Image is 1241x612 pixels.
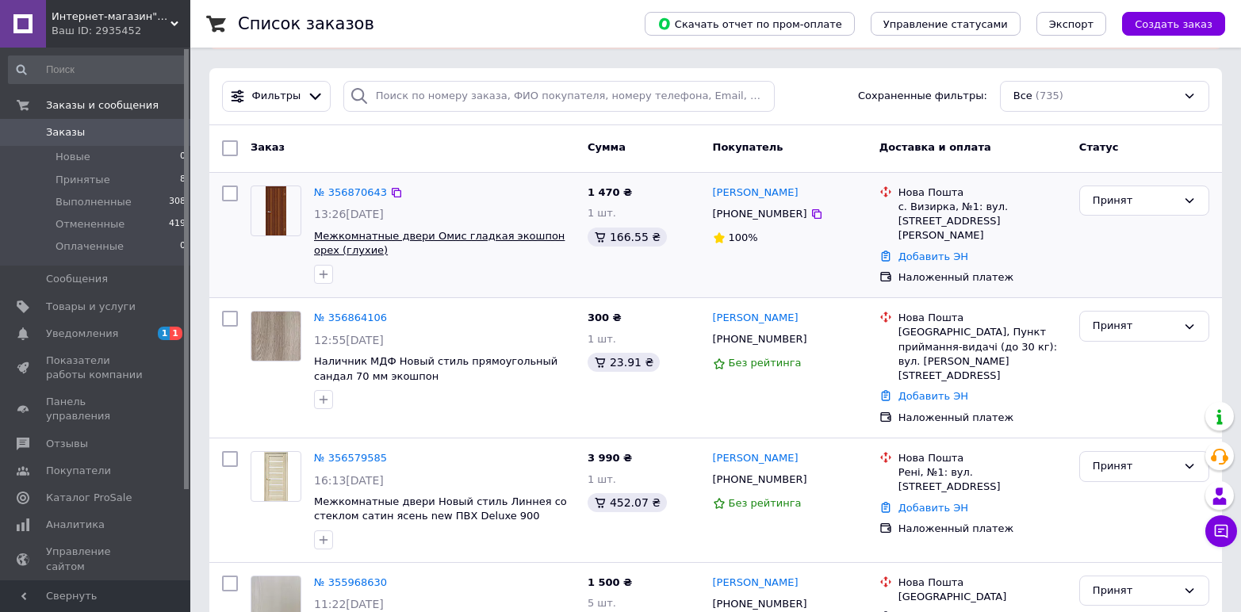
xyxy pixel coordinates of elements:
a: Создать заказ [1106,17,1225,29]
div: Нова Пошта [898,451,1067,465]
span: 5 шт. [588,597,616,609]
div: 452.07 ₴ [588,493,667,512]
span: Без рейтинга [729,497,802,509]
div: Принят [1093,193,1177,209]
a: Добавить ЭН [898,251,968,262]
div: [GEOGRAPHIC_DATA], Пункт приймання-видачі (до 30 кг): вул. [PERSON_NAME][STREET_ADDRESS] [898,325,1067,383]
a: № 356579585 [314,452,387,464]
a: № 356864106 [314,312,387,323]
span: 0 [180,150,186,164]
a: Добавить ЭН [898,502,968,514]
a: Фото товару [251,451,301,502]
span: Каталог ProSale [46,491,132,505]
span: Заказы и сообщения [46,98,159,113]
span: 1 470 ₴ [588,186,632,198]
span: 419 [169,217,186,231]
span: 3 990 ₴ [588,452,632,464]
img: Фото товару [266,186,286,235]
span: Отмененные [56,217,124,231]
h1: Список заказов [238,14,374,33]
div: Рені, №1: вул. [STREET_ADDRESS] [898,465,1067,494]
span: 300 ₴ [588,312,622,323]
div: Нова Пошта [898,311,1067,325]
div: 166.55 ₴ [588,228,667,247]
span: (735) [1036,90,1063,101]
a: Добавить ЭН [898,390,968,402]
div: Нова Пошта [898,576,1067,590]
a: [PERSON_NAME] [713,451,799,466]
button: Экспорт [1036,12,1106,36]
div: Наложенный платеж [898,270,1067,285]
span: 13:26[DATE] [314,208,384,220]
div: Принят [1093,458,1177,475]
span: 308 [169,195,186,209]
button: Скачать отчет по пром-оплате [645,12,855,36]
span: Создать заказ [1135,18,1212,30]
a: Фото товару [251,311,301,361]
span: Аналитика [46,518,105,532]
input: Поиск по номеру заказа, ФИО покупателя, номеру телефона, Email, номеру накладной [343,81,775,112]
div: Принят [1093,318,1177,335]
span: Заказы [46,125,85,140]
a: № 355968630 [314,576,387,588]
span: Экспорт [1049,18,1094,30]
span: Покупатель [713,141,783,153]
span: Оплаченные [56,239,124,254]
span: Принятые [56,173,110,187]
span: Без рейтинга [729,357,802,369]
span: Скачать отчет по пром-оплате [657,17,842,31]
span: Управление сайтом [46,545,147,573]
span: Покупатели [46,464,111,478]
span: 11:22[DATE] [314,598,384,610]
a: [PERSON_NAME] [713,186,799,201]
button: Управление статусами [871,12,1021,36]
input: Поиск [8,55,187,84]
button: Чат с покупателем [1205,515,1237,547]
span: Сумма [588,141,626,153]
a: [PERSON_NAME] [713,311,799,326]
span: 100% [729,231,758,243]
span: Выполненные [56,195,132,209]
div: Ваш ID: 2935452 [52,24,190,38]
span: 0 [180,239,186,254]
span: Панель управления [46,395,147,423]
button: Создать заказ [1122,12,1225,36]
span: Новые [56,150,90,164]
span: Статус [1079,141,1119,153]
span: Наличник МДФ Новый стиль прямоугольный сандал 70 мм экошпон [314,355,557,382]
span: 12:55[DATE] [314,334,384,346]
span: Доставка и оплата [879,141,991,153]
a: № 356870643 [314,186,387,198]
span: 1 шт. [588,207,616,219]
span: Все [1013,89,1032,104]
span: Заказ [251,141,285,153]
div: Нова Пошта [898,186,1067,200]
span: 16:13[DATE] [314,474,384,487]
a: Межкомнатные двери Новый стиль Линнея со стеклом сатин ясень new ПВХ Deluxe 900 [314,495,567,522]
span: Интернет-магазин"Новостроев" [52,10,170,24]
span: Сохраненные фильтры: [858,89,987,104]
img: Фото товару [264,452,288,501]
div: [PHONE_NUMBER] [710,469,810,490]
a: [PERSON_NAME] [713,576,799,591]
span: Показатели работы компании [46,354,147,382]
div: Наложенный платеж [898,522,1067,536]
span: Товары и услуги [46,300,136,314]
span: 1 шт. [588,473,616,485]
div: [GEOGRAPHIC_DATA] [898,590,1067,604]
span: Сообщения [46,272,108,286]
a: Фото товару [251,186,301,236]
span: Управление статусами [883,18,1008,30]
span: 8 [180,173,186,187]
div: с. Визирка, №1: вул. [STREET_ADDRESS][PERSON_NAME] [898,200,1067,243]
span: 1 500 ₴ [588,576,632,588]
div: Наложенный платеж [898,411,1067,425]
a: Межкомнатные двери Омис гладкая экошпон орех (глухие) [314,230,565,257]
img: Фото товару [251,312,301,361]
div: Принят [1093,583,1177,599]
span: Фильтры [252,89,301,104]
div: 23.91 ₴ [588,353,660,372]
span: Отзывы [46,437,88,451]
span: 1 [170,327,182,340]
